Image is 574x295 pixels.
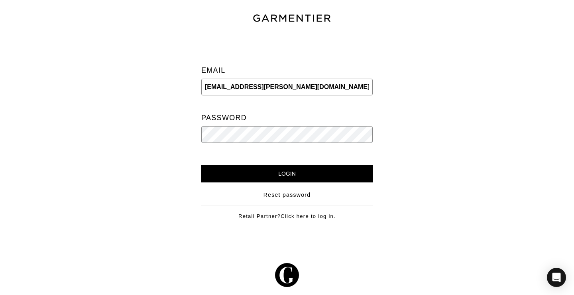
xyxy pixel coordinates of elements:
img: garmentier-text-8466448e28d500cc52b900a8b1ac6a0b4c9bd52e9933ba870cc531a186b44329.png [252,13,332,24]
label: Password [201,110,247,126]
a: Reset password [263,191,311,199]
div: Retail Partner? [201,206,373,220]
a: Click here to log in. [281,213,336,219]
img: g-602364139e5867ba59c769ce4266a9601a3871a1516a6a4c3533f4bc45e69684.svg [275,263,299,287]
label: Email [201,62,226,79]
div: Open Intercom Messenger [547,268,566,287]
input: Login [201,165,373,182]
